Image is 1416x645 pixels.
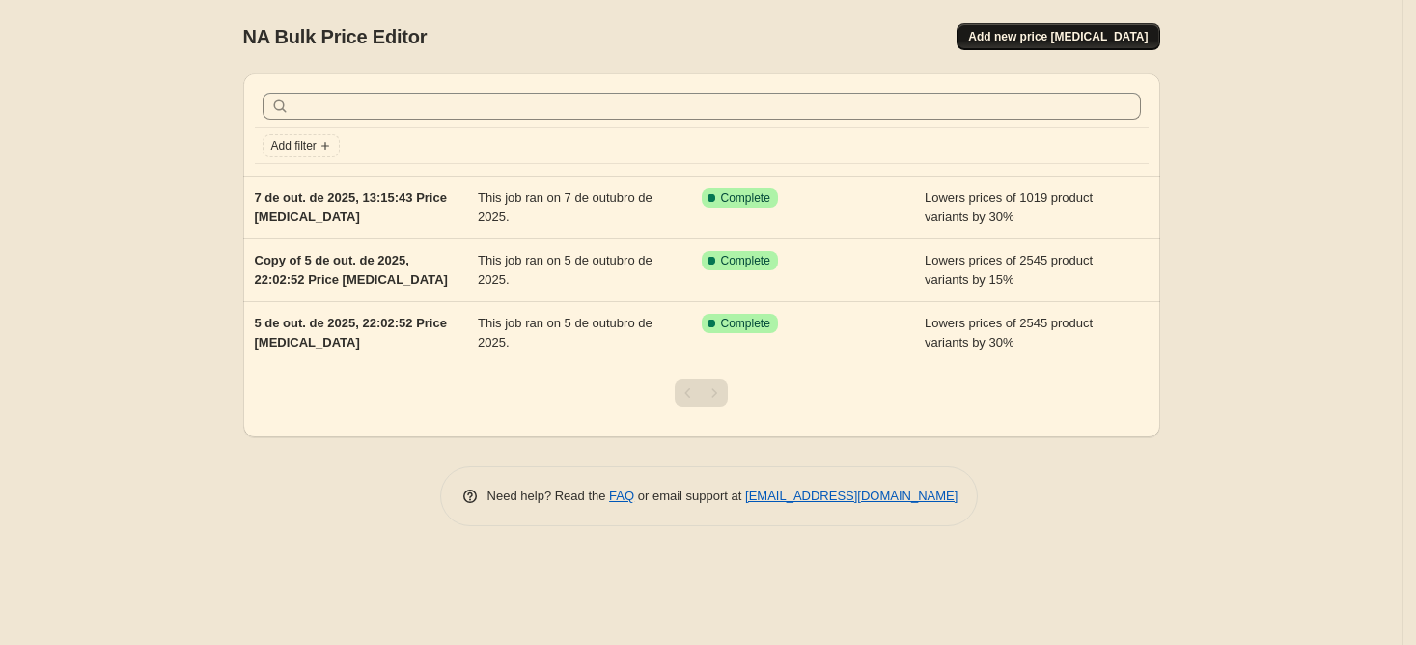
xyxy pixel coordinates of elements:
[968,29,1148,44] span: Add new price [MEDICAL_DATA]
[478,190,652,224] span: This job ran on 7 de outubro de 2025.
[255,316,447,350] span: 5 de out. de 2025, 22:02:52 Price [MEDICAL_DATA]
[745,489,958,503] a: [EMAIL_ADDRESS][DOMAIN_NAME]
[925,253,1093,287] span: Lowers prices of 2545 product variants by 15%
[487,489,610,503] span: Need help? Read the
[634,489,745,503] span: or email support at
[478,316,652,350] span: This job ran on 5 de outubro de 2025.
[243,26,428,47] span: NA Bulk Price Editor
[925,316,1093,350] span: Lowers prices of 2545 product variants by 30%
[255,253,448,287] span: Copy of 5 de out. de 2025, 22:02:52 Price [MEDICAL_DATA]
[925,190,1093,224] span: Lowers prices of 1019 product variants by 30%
[271,138,317,154] span: Add filter
[478,253,652,287] span: This job ran on 5 de outubro de 2025.
[721,190,770,206] span: Complete
[255,190,447,224] span: 7 de out. de 2025, 13:15:43 Price [MEDICAL_DATA]
[263,134,340,157] button: Add filter
[721,253,770,268] span: Complete
[957,23,1159,50] button: Add new price [MEDICAL_DATA]
[721,316,770,331] span: Complete
[609,489,634,503] a: FAQ
[675,379,728,407] nav: Pagination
